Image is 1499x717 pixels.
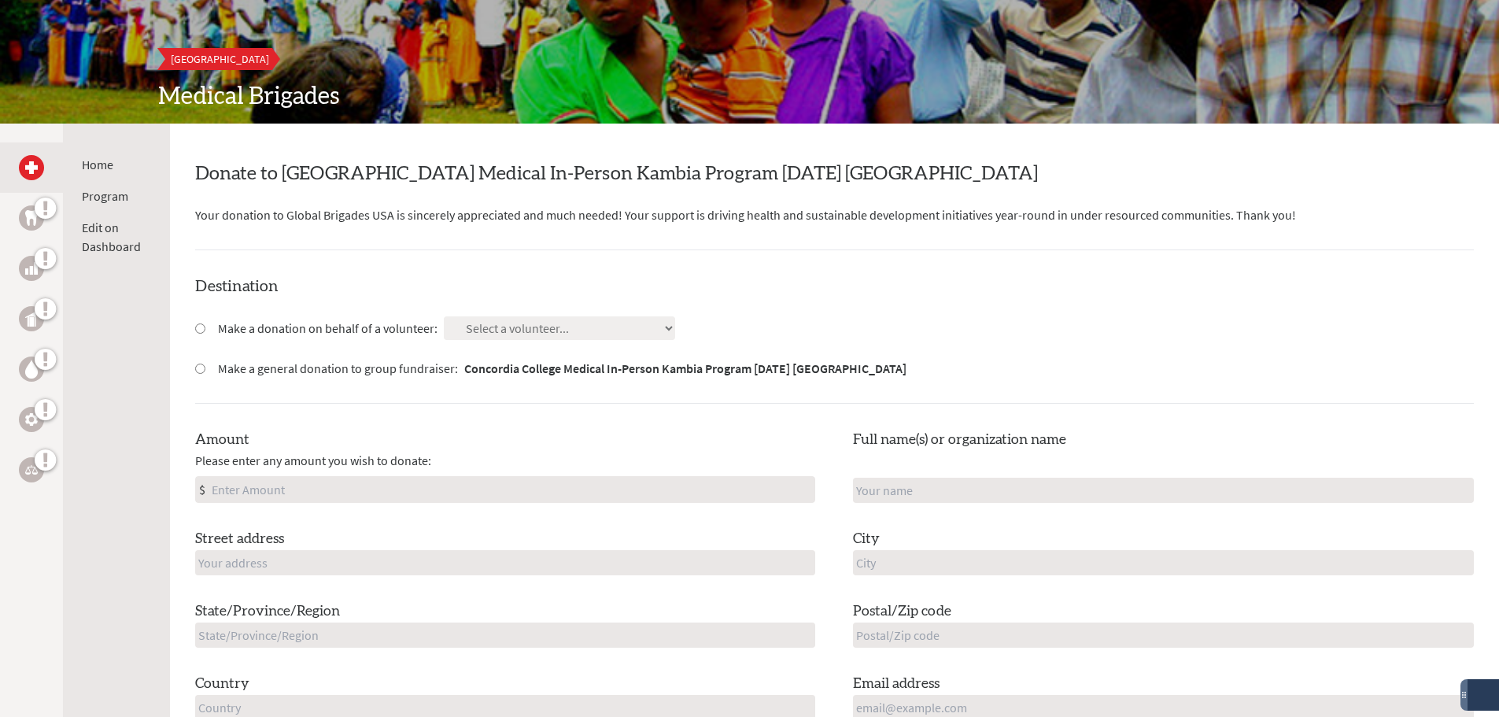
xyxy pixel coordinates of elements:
img: Business [25,262,38,275]
img: Engineering [25,413,38,426]
a: Water [19,357,44,382]
a: Business [19,256,44,281]
h2: Medical Brigades [158,83,1342,111]
label: Full name(s) or organization name [853,429,1066,451]
label: City [853,528,880,550]
label: State/Province/Region [195,601,340,623]
a: Program [82,188,128,204]
strong: Concordia College Medical In-Person Kambia Program [DATE] [GEOGRAPHIC_DATA] [464,360,906,376]
a: Medical [19,155,44,180]
input: Enter Amount [209,477,815,502]
label: Postal/Zip code [853,601,951,623]
label: Country [195,673,249,695]
p: Your donation to Global Brigades USA is sincerely appreciated and much needed! Your support is dr... [195,205,1474,224]
img: Dental [25,210,38,225]
a: Dental [19,205,44,231]
a: Legal Empowerment [19,457,44,482]
input: Your name [853,478,1474,503]
label: Email address [853,673,940,695]
label: Street address [195,528,284,550]
input: State/Province/Region [195,623,816,648]
input: Postal/Zip code [853,623,1474,648]
a: [GEOGRAPHIC_DATA] [158,48,282,70]
span: [GEOGRAPHIC_DATA] [171,52,269,66]
input: Your address [195,550,816,575]
div: $ [196,477,209,502]
label: Amount [195,429,249,451]
h2: Donate to [GEOGRAPHIC_DATA] Medical In-Person Kambia Program [DATE] [GEOGRAPHIC_DATA] [195,161,1474,187]
label: Make a general donation to group fundraiser: [218,359,906,378]
label: Make a donation on behalf of a volunteer: [218,319,438,338]
img: Water [25,360,38,378]
span: Please enter any amount you wish to donate: [195,451,431,470]
a: Edit on Dashboard [82,220,141,254]
h4: Destination [195,275,1474,298]
input: City [853,550,1474,575]
a: Public Health [19,306,44,331]
li: Edit on Dashboard [82,218,151,256]
a: Home [82,157,113,172]
li: Home [82,155,151,174]
li: Program [82,187,151,205]
a: Engineering [19,407,44,432]
img: Medical [25,161,38,174]
img: Public Health [25,311,38,327]
img: Legal Empowerment [25,465,38,475]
